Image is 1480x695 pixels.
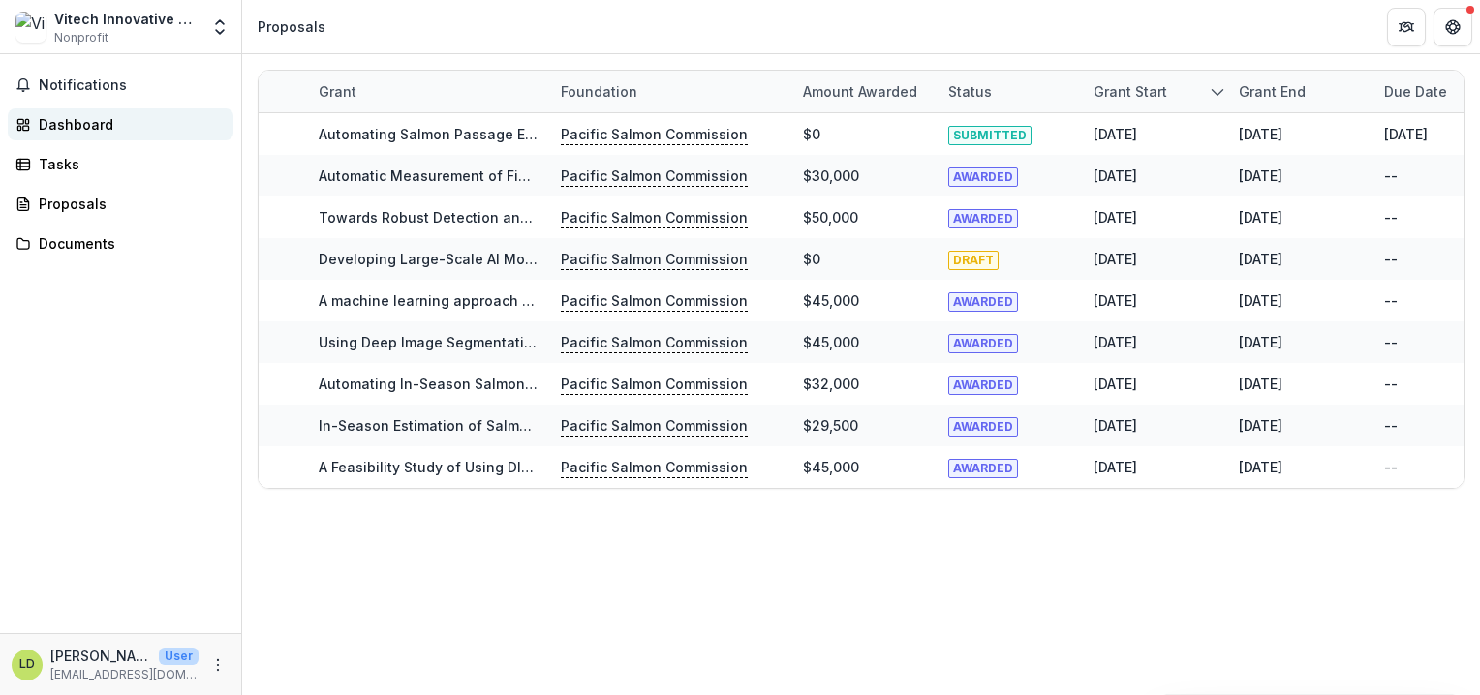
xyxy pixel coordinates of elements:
span: AWARDED [948,334,1018,353]
span: DRAFT [948,251,999,270]
div: [DATE] [1239,415,1282,436]
p: User [159,648,199,665]
button: Get Help [1434,8,1472,46]
div: [DATE] [1094,166,1137,186]
p: Pacific Salmon Commission [561,166,748,187]
div: Grant start [1082,71,1227,112]
div: Grant [307,71,549,112]
a: Developing Large-Scale AI Model for Robust Detection and Classification of Salmon Species with Im... [319,251,1084,267]
div: $29,500 [803,415,858,436]
a: A machine learning approach to estimating pink salmon escapement from imaging sonar data [319,292,956,309]
div: -- [1384,457,1398,477]
span: AWARDED [948,459,1018,478]
a: In-Season Estimation of Salmon Species Composition using DIDSON Sonar Image Data Collected at Mis... [319,417,1102,434]
div: [DATE] [1094,415,1137,436]
div: Status [937,71,1082,112]
button: More [206,653,230,677]
div: [DATE] [1239,207,1282,227]
div: [DATE] [1094,332,1137,352]
p: Pacific Salmon Commission [561,374,748,395]
div: Grant end [1227,81,1317,102]
img: Vitech Innovative Research and Consulting [15,12,46,43]
p: Pacific Salmon Commission [561,290,748,312]
div: $45,000 [803,332,859,352]
div: [DATE] [1239,332,1282,352]
div: Dashboard [39,114,218,135]
div: Amount awarded [791,81,929,102]
div: $0 [803,124,820,144]
div: $45,000 [803,290,859,311]
div: -- [1384,415,1398,436]
div: Li Ding [19,658,35,671]
div: [DATE] [1239,249,1282,269]
span: AWARDED [948,376,1018,395]
div: [DATE] [1094,290,1137,311]
span: AWARDED [948,167,1018,187]
div: Foundation [549,81,649,102]
a: Towards Robust Detection and Classification of Salmon Species with Imaging Sonar [319,209,892,226]
div: Documents [39,233,218,254]
span: Notifications [39,77,226,94]
div: -- [1384,166,1398,186]
p: Pacific Salmon Commission [561,124,748,145]
div: Due Date [1372,81,1459,102]
div: Amount awarded [791,71,937,112]
div: [DATE] [1094,124,1137,144]
a: Dashboard [8,108,233,140]
div: [DATE] [1239,290,1282,311]
span: SUBMITTED [948,126,1032,145]
div: Foundation [549,71,791,112]
p: Pacific Salmon Commission [561,249,748,270]
div: $50,000 [803,207,858,227]
a: Automating Salmon Passage Estimation from ARIS Imaging Sonar Data Using Machine Learning Approach... [319,126,1187,142]
div: Status [937,81,1003,102]
button: Partners [1387,8,1426,46]
div: -- [1384,332,1398,352]
div: [DATE] [1384,124,1428,144]
div: [DATE] [1094,374,1137,394]
div: -- [1384,374,1398,394]
div: Grant end [1227,71,1372,112]
div: Proposals [39,194,218,214]
span: AWARDED [948,292,1018,312]
div: Tasks [39,154,218,174]
span: Nonprofit [54,29,108,46]
div: Proposals [258,16,325,37]
button: Open entity switcher [206,8,233,46]
div: [DATE] [1094,457,1137,477]
span: AWARDED [948,209,1018,228]
p: Pacific Salmon Commission [561,332,748,353]
a: Tasks [8,148,233,180]
a: Using Deep Image Segmentation Methods to Detect and Classify Salmon Species from ARIS Sonar Images [319,334,1038,350]
div: -- [1384,290,1398,311]
div: Grant start [1082,81,1179,102]
p: Pacific Salmon Commission [561,457,748,478]
a: Proposals [8,188,233,220]
div: -- [1384,249,1398,269]
div: [DATE] [1239,457,1282,477]
div: $32,000 [803,374,859,394]
div: $30,000 [803,166,859,186]
svg: sorted descending [1210,84,1225,100]
div: [DATE] [1239,374,1282,394]
span: AWARDED [948,417,1018,437]
a: A Feasibility Study of Using DIDSON Imaging Sonar to Estimate Species Composition at Mission [319,459,964,475]
p: Pacific Salmon Commission [561,207,748,228]
div: [DATE] [1094,249,1137,269]
p: [EMAIL_ADDRESS][DOMAIN_NAME] [50,666,199,683]
div: [DATE] [1094,207,1137,227]
a: Automatic Measurement of Fish Length from ARIS Imaging Data [319,167,749,184]
div: $0 [803,249,820,269]
div: [DATE] [1239,166,1282,186]
nav: breadcrumb [250,13,333,41]
a: Automating In-Season Salmon Species Composition Estimation at Mission Using Imaging Sonar [319,376,966,392]
button: Notifications [8,70,233,101]
div: [DATE] [1239,124,1282,144]
a: Documents [8,227,233,259]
